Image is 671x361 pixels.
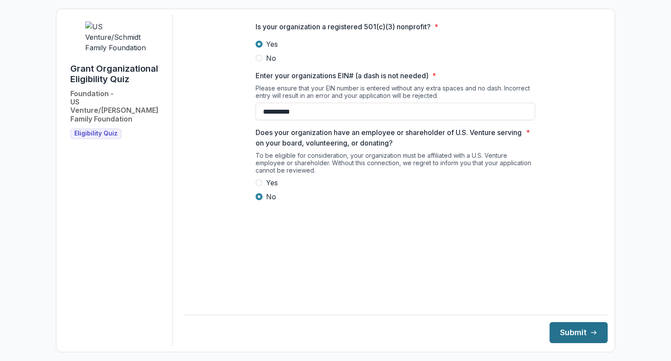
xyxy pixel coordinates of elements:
h2: Foundation - US Venture/[PERSON_NAME] Family Foundation [70,90,165,123]
span: Yes [266,177,278,188]
span: No [266,53,276,63]
span: Yes [266,39,278,49]
button: Submit [550,322,608,343]
img: US Venture/Schmidt Family Foundation [85,21,151,53]
div: To be eligible for consideration, your organization must be affiliated with a U.S. Venture employ... [256,152,535,177]
span: Eligibility Quiz [74,130,118,137]
p: Does your organization have an employee or shareholder of U.S. Venture serving on your board, vol... [256,127,522,148]
h1: Grant Organizational Eligibility Quiz [70,63,165,84]
div: Please ensure that your EIN number is entered without any extra spaces and no dash. Incorrect ent... [256,84,535,103]
p: Is your organization a registered 501(c)(3) nonprofit? [256,21,431,32]
p: Enter your organizations EIN# (a dash is not needed) [256,70,429,81]
span: No [266,191,276,202]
